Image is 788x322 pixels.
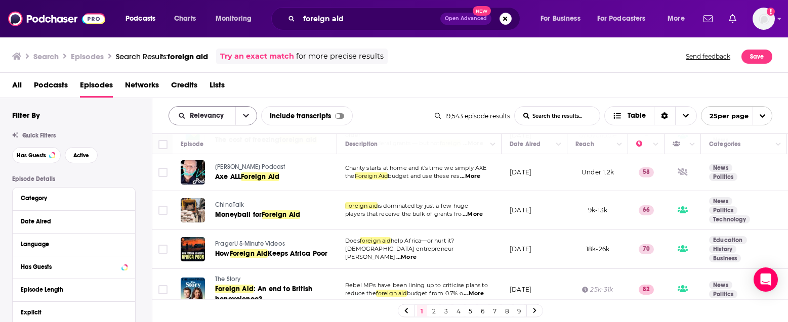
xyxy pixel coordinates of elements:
a: Business [709,254,741,262]
span: Foreign aid [345,202,378,209]
input: Search podcasts, credits, & more... [299,11,440,27]
a: News [709,197,732,205]
button: open menu [533,11,593,27]
span: Rebel MPs have been lining up to criticise plans to [345,282,488,289]
span: Networks [125,77,159,98]
button: Open AdvancedNew [440,13,491,25]
span: 18k-26k [586,245,609,253]
a: Podchaser - Follow, Share and Rate Podcasts [8,9,105,28]
div: Search Results: [116,52,208,61]
span: Has Guests [17,153,46,158]
button: open menu [118,11,169,27]
p: [DATE] [510,245,531,253]
span: Foreign Aid [215,285,254,293]
h3: Search [33,52,59,61]
a: [PERSON_NAME] Podcast [215,163,336,172]
span: is dominated by just a few huge [378,202,468,209]
button: Episode Length [21,283,127,296]
span: ChinaTalk [215,201,244,208]
div: Reach [575,138,594,150]
button: Save [741,50,772,64]
button: Send feedback [683,49,733,64]
span: Active [73,153,89,158]
button: Choose View [604,106,697,125]
span: Keeps Africa Poor [268,249,327,258]
a: 1 [417,305,427,317]
a: The Story [215,275,336,284]
span: Toggle select row [158,168,168,177]
button: open menu [235,107,257,125]
a: Episodes [80,77,113,98]
span: Podcasts [126,12,155,26]
span: the [345,172,355,179]
span: : An end to British benevolence? [215,285,312,303]
div: Date Aired [510,138,541,150]
span: [DEMOGRAPHIC_DATA] entrepreneur [PERSON_NAME] [345,245,453,260]
div: Sort Direction [654,107,675,125]
span: Moneyball for [215,210,262,219]
button: Column Actions [772,139,784,151]
div: Has Guests [21,263,118,270]
div: Power Score [636,138,650,150]
a: Education [709,236,747,244]
p: [DATE] [510,285,531,294]
button: Language [21,238,127,250]
p: [DATE] [510,168,531,176]
span: help Africa—or hurt it? [391,237,454,244]
a: Politics [709,206,737,214]
a: Axe ALLForeign Aid [215,172,336,182]
button: Column Actions [487,139,499,151]
span: 9k-13k [588,206,607,214]
a: Foreign Aid: An end to British benevolence? [215,284,336,304]
span: Table [628,112,646,119]
div: Episode [181,138,203,150]
button: Date Aired [21,215,127,227]
svg: Add a profile image [767,8,775,16]
button: Category [21,192,127,204]
span: Charts [174,12,196,26]
button: Show profile menu [753,8,775,30]
a: Show notifications dropdown [725,10,740,27]
p: 70 [639,244,654,254]
span: foreign aid [168,52,208,61]
a: All [12,77,22,98]
h3: Episodes [71,52,104,61]
a: News [709,281,732,289]
span: budget and use these res [388,172,459,179]
span: Toggle select row [158,285,168,294]
span: players that receive the bulk of grants fro [345,210,462,217]
span: For Podcasters [597,12,646,26]
span: foreign aid [376,290,407,297]
h2: Choose List sort [169,106,257,125]
span: Toggle select row [158,245,168,254]
a: ChinaTalk [215,201,336,210]
div: Date Aired [21,218,120,225]
a: 2 [429,305,439,317]
p: Episode Details [12,175,136,182]
a: 8 [502,305,512,317]
button: open menu [660,11,697,27]
span: Axe ALL [215,172,241,181]
a: Lists [210,77,225,98]
a: Search Results:foreign aid [116,52,208,61]
span: ...More [460,172,480,180]
span: Monitoring [216,12,252,26]
span: Foreign Aid [262,210,300,219]
button: open menu [169,112,235,119]
a: PragerU 5-Minute Videos [215,240,336,249]
a: 9 [514,305,524,317]
a: 5 [466,305,476,317]
a: News [709,164,732,172]
div: Episode Length [21,286,120,293]
span: How [215,249,230,258]
span: ...More [396,253,417,261]
div: Include transcripts [261,106,353,125]
span: Under 1.2k [582,168,614,176]
div: Category [21,195,120,202]
button: open menu [701,106,772,125]
span: Relevancy [190,112,227,119]
span: Charity starts at home and it's time we simply AXE [345,164,487,171]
